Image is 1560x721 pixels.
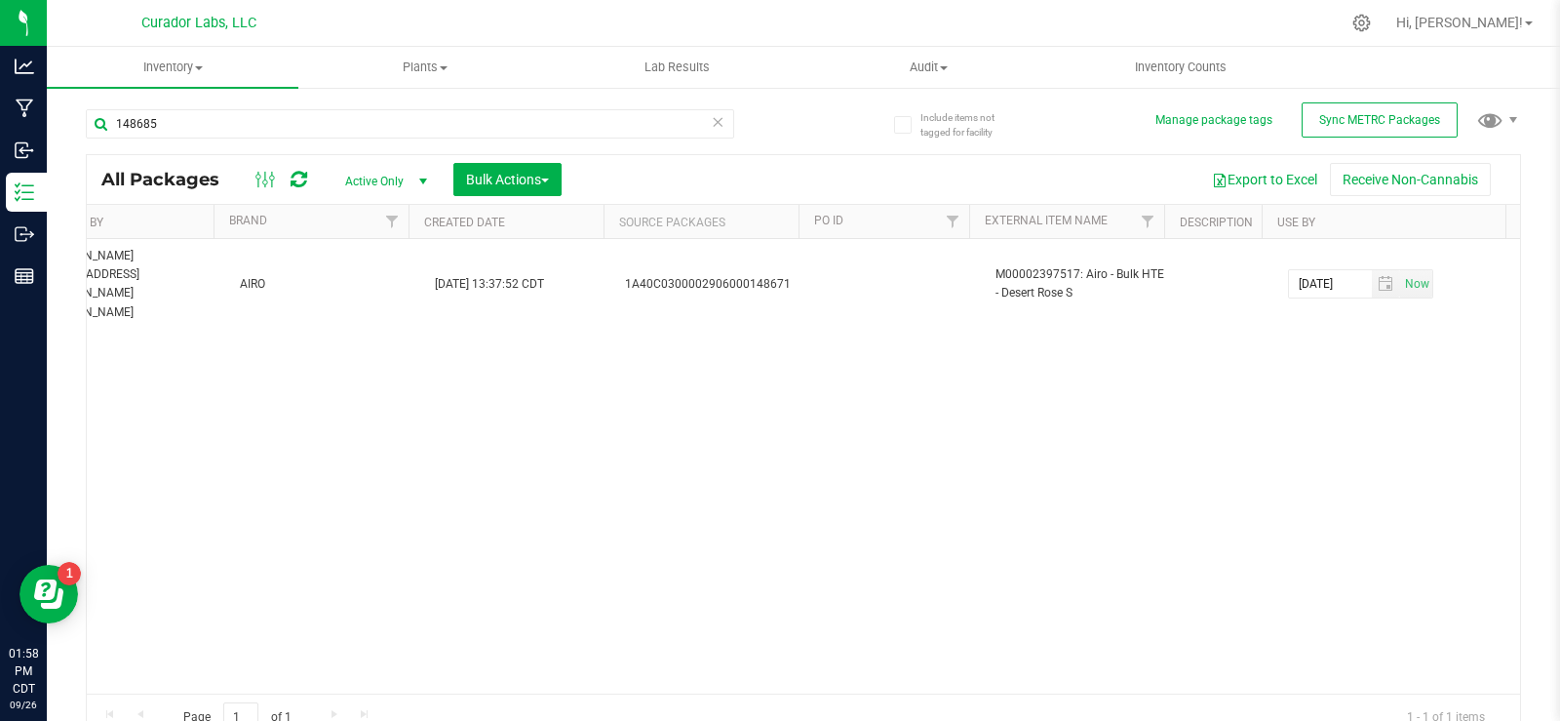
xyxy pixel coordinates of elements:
[9,698,38,712] p: 09/26
[1400,270,1432,298] span: select
[15,266,34,286] inline-svg: Reports
[985,214,1108,227] a: External Item Name
[1372,270,1400,298] span: select
[86,109,734,139] input: Search Package ID, Item Name, SKU, Lot or Part Number...
[1302,102,1458,138] button: Sync METRC Packages
[551,47,802,88] a: Lab Results
[604,205,799,239] th: Source Packages
[376,205,409,238] a: Filter
[15,182,34,202] inline-svg: Inventory
[995,265,1167,302] span: M00002397517: Airo - Bulk HTE - Desert Rose S
[240,275,411,294] span: AIRO
[1400,270,1433,299] span: Set Current date
[15,140,34,160] inline-svg: Inbound
[15,224,34,244] inline-svg: Outbound
[229,214,267,227] a: Brand
[466,172,549,187] span: Bulk Actions
[1396,15,1523,30] span: Hi, [PERSON_NAME]!
[424,216,505,229] a: Created Date
[58,562,81,585] iframe: Resource center unread badge
[141,15,256,31] span: Curador Labs, LLC
[625,275,807,294] div: Value 1: 1A40C0300002906000148671
[814,214,843,227] a: PO ID
[618,59,736,76] span: Lab Results
[1349,14,1374,32] div: Manage settings
[1132,205,1164,238] a: Filter
[920,110,1018,140] span: Include items not tagged for facility
[453,163,562,196] button: Bulk Actions
[9,645,38,698] p: 01:58 PM CDT
[802,47,1054,88] a: Audit
[298,47,550,88] a: Plants
[47,47,298,88] a: Inventory
[299,59,549,76] span: Plants
[1109,59,1253,76] span: Inventory Counts
[45,247,216,322] span: [PERSON_NAME][EMAIL_ADDRESS][PERSON_NAME][DOMAIN_NAME]
[1055,47,1306,88] a: Inventory Counts
[19,565,78,623] iframe: Resource center
[1180,216,1253,229] a: Description
[711,109,724,135] span: Clear
[1319,113,1440,127] span: Sync METRC Packages
[937,205,969,238] a: Filter
[15,57,34,76] inline-svg: Analytics
[101,169,239,190] span: All Packages
[1199,163,1330,196] button: Export to Excel
[803,59,1053,76] span: Audit
[15,99,34,118] inline-svg: Manufacturing
[1277,216,1315,229] a: Use By
[435,275,544,294] span: [DATE] 13:37:52 CDT
[1330,163,1491,196] button: Receive Non-Cannabis
[47,59,298,76] span: Inventory
[1155,112,1272,129] button: Manage package tags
